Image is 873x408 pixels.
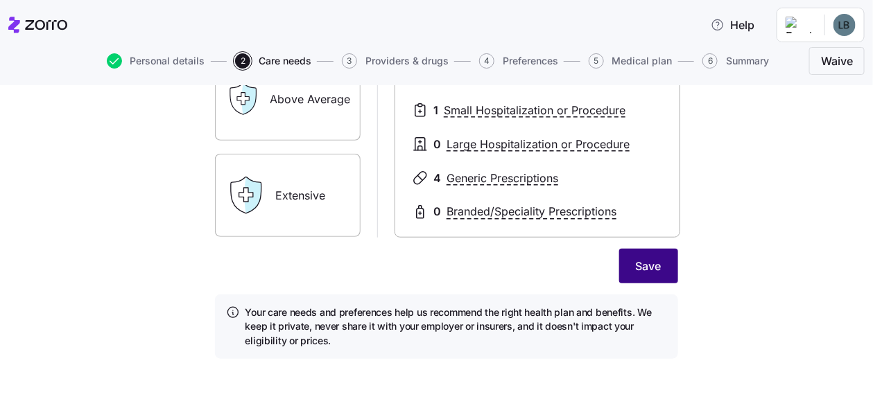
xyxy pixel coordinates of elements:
button: 3Providers & drugs [342,53,449,69]
button: 4Preferences [479,53,558,69]
span: Small Hospitalization or Procedure [444,102,625,119]
span: Preferences [503,56,558,66]
span: Care needs [259,56,311,66]
a: 2Care needs [232,53,311,69]
span: 0 [434,136,442,153]
span: Save [636,258,662,274]
button: 5Medical plan [589,53,673,69]
label: Above Average [215,57,361,141]
span: Medical plan [612,56,673,66]
span: 1 [434,102,439,119]
button: Personal details [107,53,205,69]
span: 4 [479,53,494,69]
button: Help [700,11,766,39]
label: Extensive [215,154,361,237]
span: Providers & drugs [365,56,449,66]
span: Large Hospitalization or Procedure [447,136,630,153]
button: Waive [809,47,865,75]
button: Save [619,249,678,283]
span: Waive [821,53,853,69]
span: 4 [434,170,442,187]
span: Branded/Speciality Prescriptions [447,203,616,220]
span: 6 [702,53,718,69]
button: 2Care needs [235,53,311,69]
span: Personal details [130,56,205,66]
span: Summary [726,56,769,66]
img: Employer logo [786,17,813,33]
span: Help [711,17,754,33]
span: 5 [589,53,604,69]
button: 6Summary [702,53,769,69]
span: Generic Prescriptions [447,170,558,187]
h4: Your care needs and preferences help us recommend the right health plan and benefits. We keep it ... [245,305,667,348]
a: Personal details [104,53,205,69]
span: 0 [434,203,442,220]
img: 5b7cd437d457748ed31aa3ba098e87d1 [833,14,856,36]
span: 2 [235,53,250,69]
span: 3 [342,53,357,69]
